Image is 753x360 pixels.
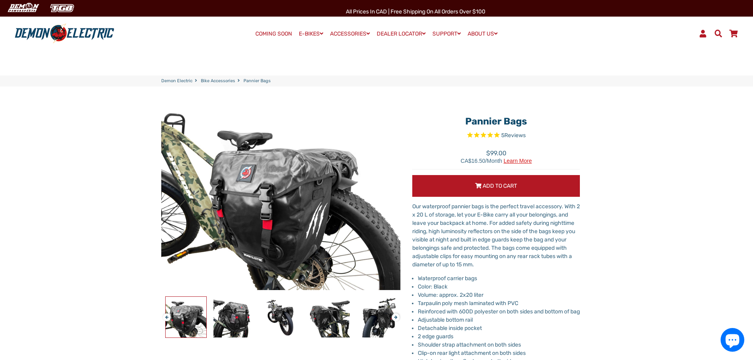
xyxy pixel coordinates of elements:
[201,78,235,85] a: Bike Accessories
[261,297,302,337] img: Pannier Bag - Demon Electric
[213,297,254,337] img: Pannier Bag - Demon Electric
[501,132,526,139] span: 5 reviews
[309,297,350,337] img: Pannier Bag - Demon Electric
[253,28,295,40] a: COMING SOON
[296,28,326,40] a: E-BIKES
[163,309,168,319] button: Previous
[418,349,580,357] li: Clip-on rear light attachment on both sides
[418,316,580,324] li: Adjustable bottom rail
[166,297,206,337] img: Pannier Bag - Demon Electric
[430,28,464,40] a: SUPPORT
[412,131,580,140] span: Rated 5.0 out of 5 stars 5 reviews
[418,291,580,299] li: Volume: approx. 2x20 liter
[4,2,42,15] img: Demon Electric
[418,299,580,307] li: Tarpaulin poly mesh laminated with PVC
[504,132,526,139] span: Reviews
[418,307,580,316] li: Reinforced with 600D polyester on both sides and bottom of bag
[161,78,192,85] a: Demon Electric
[392,309,396,319] button: Next
[327,28,373,40] a: ACCESSORIES
[412,202,580,269] p: Our waterproof pannier bags is the perfect travel accessory. With 2 x 20 L of storage, let your E...
[418,283,580,291] li: Color: Black
[412,175,580,197] button: Add to Cart
[465,28,500,40] a: ABOUT US
[418,324,580,332] li: Detachable inside pocket
[374,28,428,40] a: DEALER LOCATOR
[718,328,747,354] inbox-online-store-chat: Shopify online store chat
[483,183,517,189] span: Add to Cart
[346,8,485,15] span: All Prices in CAD | Free shipping on all orders over $100
[418,332,580,341] li: 2 edge guards
[46,2,78,15] img: TGB Canada
[412,116,580,127] h1: Pannier Bags
[418,274,580,283] li: Waterproof carrier bags
[357,297,398,337] img: Pannier Bag - Demon Electric
[460,149,532,164] span: $99.00
[243,78,271,85] span: Pannier Bags
[418,341,580,349] li: Shoulder strap attachment on both sides
[12,23,117,44] img: Demon Electric logo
